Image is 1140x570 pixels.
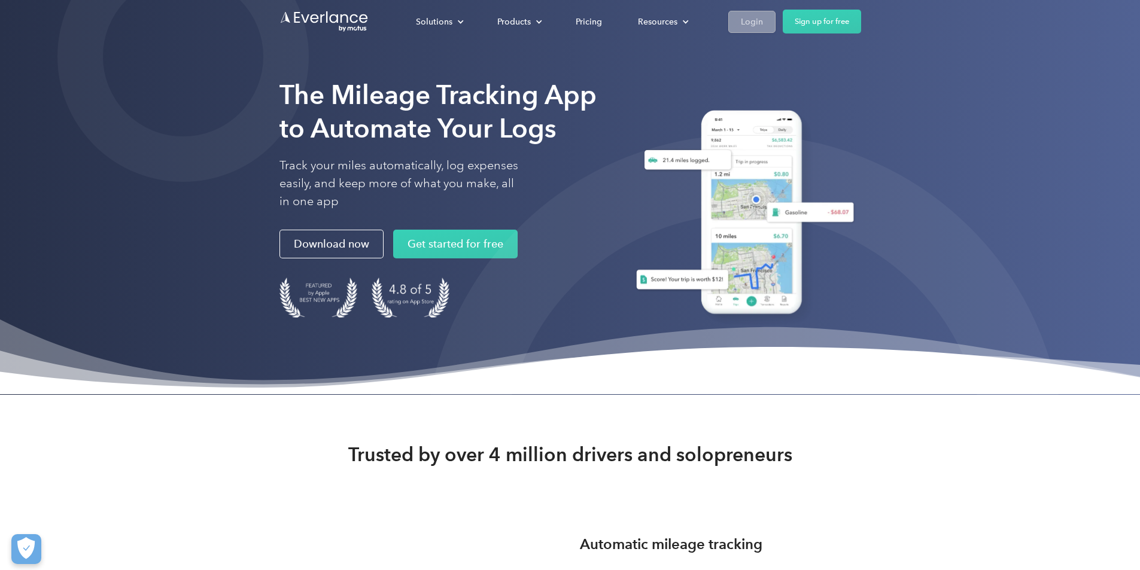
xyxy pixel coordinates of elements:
div: Pricing [576,14,602,29]
button: Cookies Settings [11,534,41,564]
img: Badge for Featured by Apple Best New Apps [279,278,357,318]
img: Everlance, mileage tracker app, expense tracking app [622,101,861,328]
p: Track your miles automatically, log expenses easily, and keep more of what you make, all in one app [279,157,519,211]
div: Solutions [404,11,473,32]
div: Products [485,11,552,32]
a: Go to homepage [279,10,369,33]
div: Login [741,14,763,29]
a: Get started for free [393,230,518,258]
div: Products [497,14,531,29]
strong: Trusted by over 4 million drivers and solopreneurs [348,443,792,467]
img: 4.9 out of 5 stars on the app store [372,278,449,318]
a: Download now [279,230,384,258]
div: Resources [626,11,698,32]
a: Sign up for free [783,10,861,33]
strong: The Mileage Tracking App to Automate Your Logs [279,79,597,144]
div: Resources [638,14,677,29]
a: Login [728,11,776,33]
a: Pricing [564,11,614,32]
h3: Automatic mileage tracking [580,534,762,555]
div: Solutions [416,14,452,29]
